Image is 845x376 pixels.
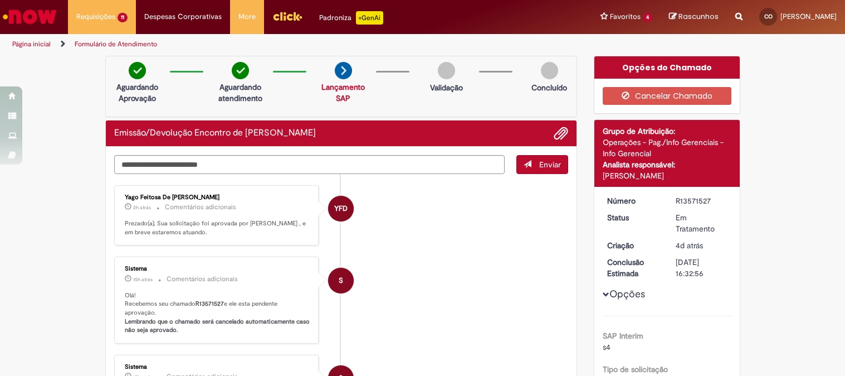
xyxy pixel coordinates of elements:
[125,219,310,237] p: Prezado(a), Sua solicitação foi aprovada por [PERSON_NAME] , e em breve estaremos atuando.
[319,11,383,25] div: Padroniza
[676,240,703,250] time: 26/09/2025 16:18:29
[114,155,505,174] textarea: Digite sua mensagem aqui...
[238,11,256,22] span: More
[213,81,267,104] p: Aguardando atendimento
[118,13,128,22] span: 11
[272,8,302,25] img: click_logo_yellow_360x200.png
[676,195,727,206] div: R13571527
[339,267,343,294] span: S
[1,6,58,28] img: ServiceNow
[669,12,719,22] a: Rascunhos
[75,40,157,49] a: Formulário de Atendimento
[335,62,352,79] img: arrow-next.png
[133,204,151,211] time: 30/09/2025 07:37:04
[196,300,224,308] b: R13571527
[599,240,667,251] dt: Criação
[133,276,153,283] span: 15h atrás
[125,194,310,201] div: Yago Feitosa De [PERSON_NAME]
[438,62,455,79] img: img-circle-grey.png
[603,342,610,352] span: s4
[110,81,164,104] p: Aguardando Aprovação
[554,126,568,141] button: Adicionar anexos
[125,291,310,335] p: Olá! Recebemos seu chamado e ele esta pendente aprovação.
[516,155,568,174] button: Enviar
[643,13,652,22] span: 4
[334,195,348,222] span: YFD
[599,257,667,279] dt: Conclusão Estimada
[114,128,316,138] h2: Emissão/Devolução Encontro de Contas Fornecedor Histórico de tíquete
[356,11,383,25] p: +GenAi
[599,212,667,223] dt: Status
[125,266,310,272] div: Sistema
[603,159,731,170] div: Analista responsável:
[531,82,567,93] p: Concluído
[594,56,740,79] div: Opções do Chamado
[603,137,731,159] div: Operações - Pag./Info Gerenciais - Info Gerencial
[165,203,236,212] small: Comentários adicionais
[603,126,731,137] div: Grupo de Atribuição:
[676,240,727,251] div: 26/09/2025 16:18:29
[599,195,667,206] dt: Número
[125,364,310,370] div: Sistema
[676,257,727,279] div: [DATE] 16:32:56
[780,12,837,21] span: [PERSON_NAME]
[539,160,561,170] span: Enviar
[129,62,146,79] img: check-circle-green.png
[12,40,51,49] a: Página inicial
[133,276,153,283] time: 29/09/2025 17:45:48
[328,268,354,293] div: System
[678,11,719,22] span: Rascunhos
[676,212,727,234] div: Em Tratamento
[328,196,354,221] div: Yago Feitosa De Melo Coloneze
[125,317,311,335] b: Lembrando que o chamado será cancelado automaticamente caso não seja aprovado.
[8,34,555,55] ul: Trilhas de página
[144,11,222,22] span: Despesas Corporativas
[167,274,238,284] small: Comentários adicionais
[603,87,731,105] button: Cancelar Chamado
[430,82,463,93] p: Validação
[603,364,668,374] b: Tipo de solicitação
[764,13,773,20] span: CO
[232,62,249,79] img: check-circle-green.png
[603,170,731,181] div: [PERSON_NAME]
[133,204,151,211] span: 2h atrás
[321,82,365,103] a: Lançamento SAP
[610,11,641,22] span: Favoritos
[76,11,115,22] span: Requisições
[603,331,643,341] b: SAP Interim
[541,62,558,79] img: img-circle-grey.png
[676,240,703,250] span: 4d atrás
